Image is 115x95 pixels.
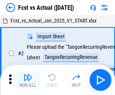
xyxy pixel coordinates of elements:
div: (sheet [27,55,40,60]
button: Skip [64,71,88,89]
span: # 2 [18,50,24,56]
div: TangoeRecurringRevenue [43,53,99,62]
span: Fcst_vs_Actual_Jan_2025_V1_START.xlsx [11,18,97,24]
img: Main button [94,74,106,86]
img: Run All [23,73,32,82]
img: Back [6,3,15,12]
div: Import Sheet [36,32,66,41]
img: Support [90,5,96,11]
button: Run All [16,71,40,89]
img: Settings menu [100,3,109,12]
div: Run All [20,83,37,87]
div: Skip [72,83,81,87]
img: Skip [72,73,81,82]
div: Fcst vs Actual ([DATE]) [18,4,74,11]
